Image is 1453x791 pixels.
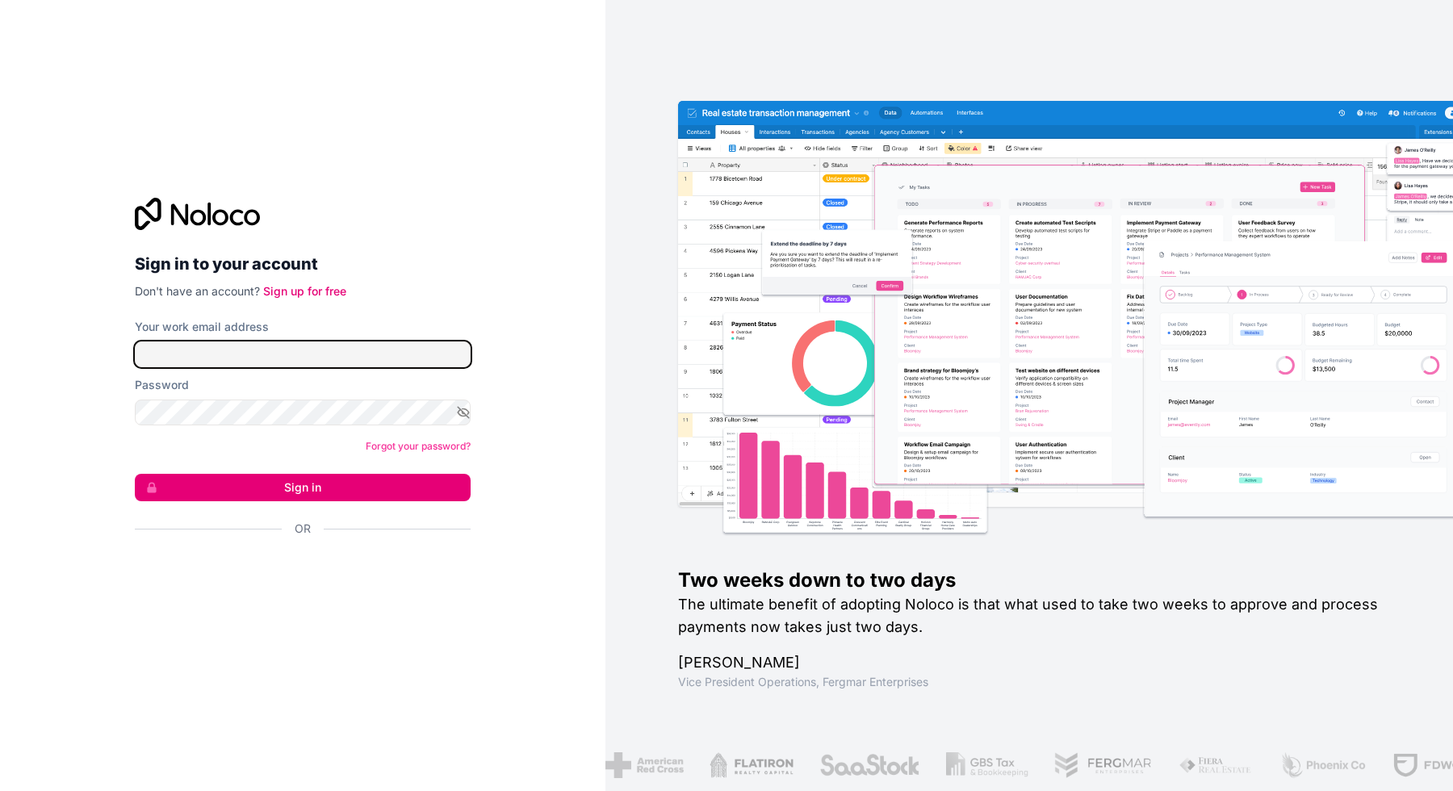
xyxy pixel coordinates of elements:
[678,651,1401,674] h1: [PERSON_NAME]
[135,474,471,501] button: Sign in
[135,341,471,367] input: Email address
[1230,752,1332,778] img: /assets/airreading-FwAmRzSr.png
[979,752,1074,778] img: /assets/fdworks-Bi04fVtw.png
[641,752,739,778] img: /assets/fergmar-CudnrXN5.png
[678,674,1401,690] h1: Vice President Operations , Fergmar Enterprises
[263,284,346,298] a: Sign up for free
[534,752,616,778] img: /assets/gbstax-C-GtDUiK.png
[127,555,466,590] iframe: Knop Inloggen met Google
[765,752,841,778] img: /assets/fiera-fwj2N5v4.png
[135,284,260,298] span: Don't have an account?
[366,440,471,452] a: Forgot your password?
[295,521,311,537] span: Or
[135,319,269,335] label: Your work email address
[866,752,953,778] img: /assets/phoenix-BREaitsQ.png
[135,400,471,425] input: Password
[1284,752,1363,778] img: /assets/american-red-cross-BAupjrZR.png
[135,377,189,393] label: Password
[678,567,1401,593] h1: Two weeks down to two days
[1099,752,1204,778] img: /assets/baldridge-DxmPIwAm.png
[678,593,1401,638] h2: The ultimate benefit of adopting Noloco is that what used to take two weeks to approve and proces...
[135,249,471,278] h2: Sign in to your account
